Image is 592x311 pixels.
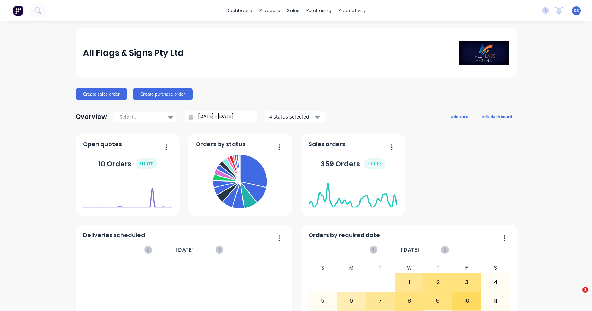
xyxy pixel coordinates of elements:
[395,263,424,273] div: W
[366,263,395,273] div: T
[337,263,366,273] div: M
[395,292,423,310] div: 8
[13,5,23,16] img: Factory
[309,140,345,149] span: Sales orders
[481,273,510,291] div: 4
[98,158,157,169] div: 10 Orders
[136,158,157,169] div: + 100 %
[133,88,193,100] button: Create purchase order
[265,111,326,122] button: 4 status selected
[453,273,481,291] div: 3
[176,246,194,254] span: [DATE]
[366,292,394,310] div: 7
[459,41,509,65] img: All Flags & Signs Pty Ltd
[76,110,107,124] div: Overview
[321,158,385,169] div: 359 Orders
[338,292,366,310] div: 6
[568,287,585,304] iframe: Intercom live chat
[481,263,510,273] div: S
[283,5,303,16] div: sales
[83,46,184,60] div: All Flags & Signs Pty Ltd
[364,158,385,169] div: + 100 %
[76,88,127,100] button: Create sales order
[309,292,337,310] div: 5
[256,5,283,16] div: products
[335,5,369,16] div: productivity
[477,112,517,121] button: edit dashboard
[401,246,420,254] span: [DATE]
[303,5,335,16] div: purchasing
[269,113,314,120] div: 4 status selected
[453,292,481,310] div: 10
[223,5,256,16] a: dashboard
[308,263,337,273] div: S
[423,263,452,273] div: T
[424,273,452,291] div: 2
[574,7,579,14] span: KS
[196,140,246,149] span: Orders by status
[395,273,423,291] div: 1
[83,140,122,149] span: Open quotes
[424,292,452,310] div: 9
[582,287,588,293] span: 1
[481,292,510,310] div: 11
[452,263,481,273] div: F
[446,112,473,121] button: add card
